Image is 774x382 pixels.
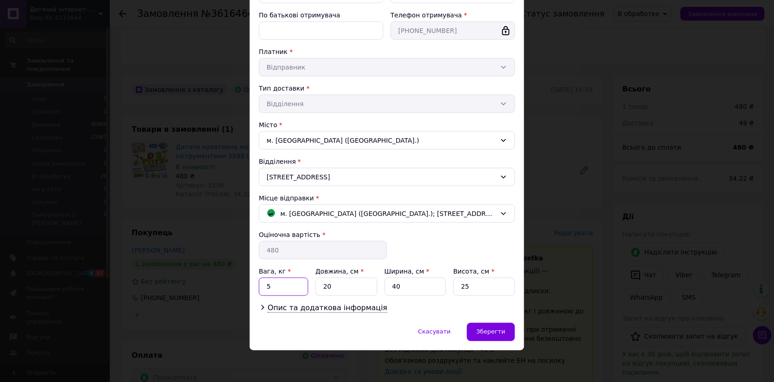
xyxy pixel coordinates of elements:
[477,328,505,335] span: Зберегти
[259,47,515,56] div: Платник
[453,268,494,275] label: Висота, см
[259,268,291,275] label: Вага, кг
[259,11,340,19] label: По батькові отримувача
[385,268,430,275] label: Ширина, см
[268,304,387,313] span: Опис та додаткова інформація
[259,84,515,93] div: Тип доставки
[259,168,515,186] div: [STREET_ADDRESS]
[391,11,462,19] label: Телефон отримувача
[259,194,515,203] div: Місце відправки
[418,328,451,335] span: Скасувати
[259,231,320,238] label: Оціночна вартість
[259,120,515,129] div: Місто
[280,209,496,219] span: м. [GEOGRAPHIC_DATA] ([GEOGRAPHIC_DATA].); [STREET_ADDRESS], (кільце 95-го квартал)
[259,131,515,150] div: м. [GEOGRAPHIC_DATA] ([GEOGRAPHIC_DATA].)
[391,22,515,40] input: +380
[316,268,364,275] label: Довжина, см
[259,157,515,166] div: Відділення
